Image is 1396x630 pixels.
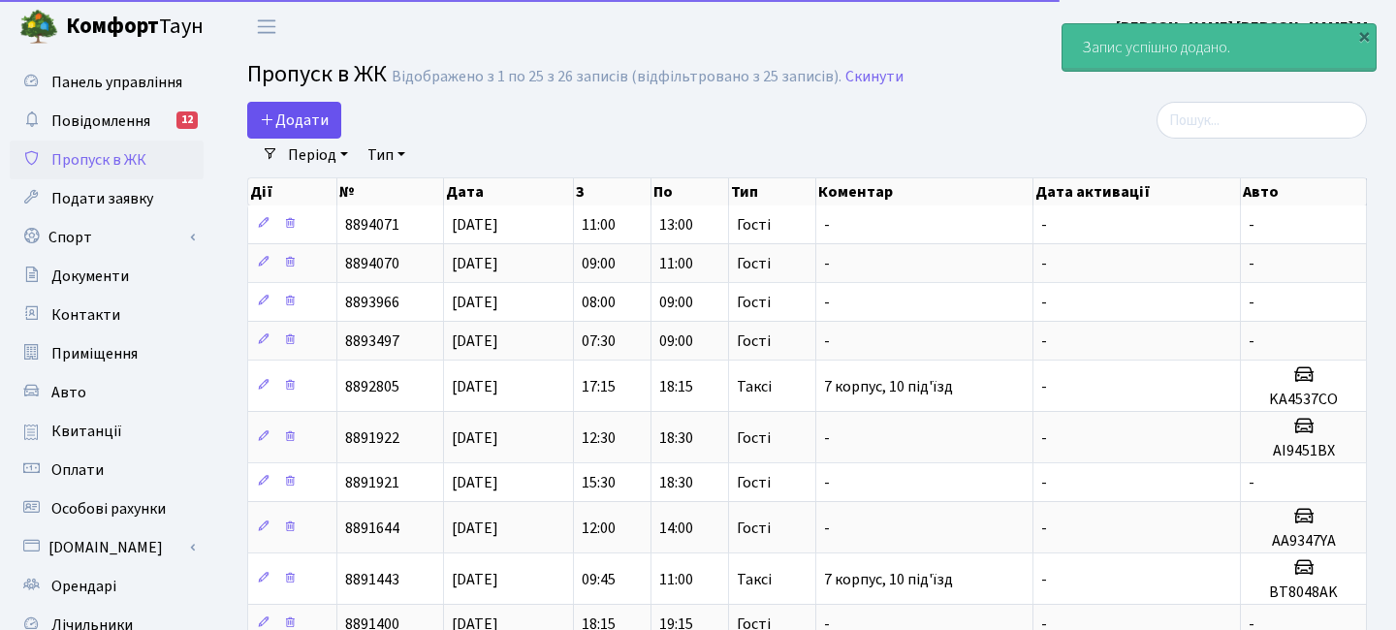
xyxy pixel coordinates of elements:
[66,11,204,44] span: Таун
[345,376,399,397] span: 8892805
[737,379,772,394] span: Таксі
[444,178,574,205] th: Дата
[452,569,498,590] span: [DATE]
[659,214,693,236] span: 13:00
[51,382,86,403] span: Авто
[737,430,771,446] span: Гості
[51,188,153,209] span: Подати заявку
[824,427,830,449] span: -
[737,572,772,587] span: Таксі
[582,376,616,397] span: 17:15
[345,253,399,274] span: 8894070
[452,253,498,274] span: [DATE]
[659,331,693,352] span: 09:00
[1041,427,1047,449] span: -
[1249,214,1254,236] span: -
[10,489,204,528] a: Особові рахунки
[582,427,616,449] span: 12:30
[345,472,399,493] span: 8891921
[824,214,830,236] span: -
[1041,569,1047,590] span: -
[248,178,337,205] th: Дії
[1249,292,1254,313] span: -
[345,331,399,352] span: 8893497
[1249,391,1358,409] h5: KA4537CO
[582,253,616,274] span: 09:00
[452,331,498,352] span: [DATE]
[1354,26,1374,46] div: ×
[242,11,291,43] button: Переключити навігацію
[737,520,771,536] span: Гості
[10,334,204,373] a: Приміщення
[824,292,830,313] span: -
[51,304,120,326] span: Контакти
[659,376,693,397] span: 18:15
[280,139,356,172] a: Період
[10,528,204,567] a: [DOMAIN_NAME]
[10,412,204,451] a: Квитанції
[1041,331,1047,352] span: -
[737,256,771,271] span: Гості
[1041,472,1047,493] span: -
[10,141,204,179] a: Пропуск в ЖК
[345,292,399,313] span: 8893966
[582,331,616,352] span: 07:30
[452,472,498,493] span: [DATE]
[1249,472,1254,493] span: -
[392,68,841,86] div: Відображено з 1 по 25 з 26 записів (відфільтровано з 25 записів).
[824,376,953,397] span: 7 корпус, 10 під'їзд
[51,149,146,171] span: Пропуск в ЖК
[360,139,413,172] a: Тип
[1157,102,1367,139] input: Пошук...
[737,295,771,310] span: Гості
[1249,532,1358,551] h5: АА9347YА
[260,110,329,131] span: Додати
[1249,331,1254,352] span: -
[66,11,159,42] b: Комфорт
[345,214,399,236] span: 8894071
[10,257,204,296] a: Документи
[1249,583,1358,602] h5: BT8048AK
[51,110,150,132] span: Повідомлення
[19,8,58,47] img: logo.png
[1033,178,1241,205] th: Дата активації
[1241,178,1367,205] th: Авто
[337,178,444,205] th: №
[1041,292,1047,313] span: -
[582,292,616,313] span: 08:00
[1249,253,1254,274] span: -
[582,472,616,493] span: 15:30
[1249,442,1358,460] h5: АІ9451ВХ
[10,451,204,489] a: Оплати
[659,518,693,539] span: 14:00
[452,292,498,313] span: [DATE]
[452,376,498,397] span: [DATE]
[659,253,693,274] span: 11:00
[10,567,204,606] a: Орендарі
[10,296,204,334] a: Контакти
[51,459,104,481] span: Оплати
[10,63,204,102] a: Панель управління
[816,178,1033,205] th: Коментар
[824,569,953,590] span: 7 корпус, 10 під'їзд
[51,498,166,520] span: Особові рахунки
[659,292,693,313] span: 09:00
[345,518,399,539] span: 8891644
[582,518,616,539] span: 12:00
[582,214,616,236] span: 11:00
[345,427,399,449] span: 8891922
[824,472,830,493] span: -
[1041,253,1047,274] span: -
[824,253,830,274] span: -
[51,421,122,442] span: Квитанції
[845,68,904,86] a: Скинути
[651,178,729,205] th: По
[51,72,182,93] span: Панель управління
[1041,214,1047,236] span: -
[737,217,771,233] span: Гості
[10,373,204,412] a: Авто
[1116,16,1373,38] b: [PERSON_NAME] [PERSON_NAME] М.
[659,427,693,449] span: 18:30
[824,331,830,352] span: -
[729,178,816,205] th: Тип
